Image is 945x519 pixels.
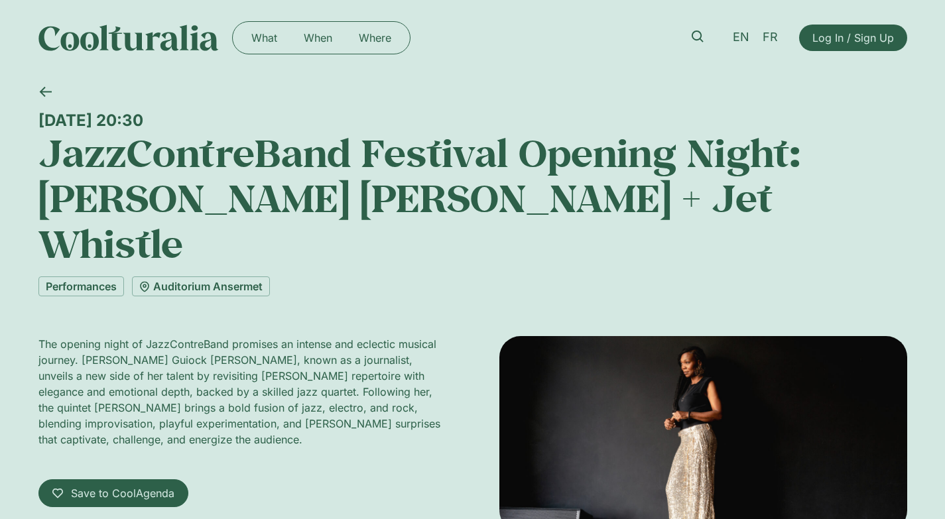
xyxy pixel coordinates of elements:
p: The opening night of JazzContreBand promises an intense and eclectic musical journey. [PERSON_NAM... [38,336,446,447]
a: Log In / Sign Up [799,25,907,51]
a: EN [726,28,756,47]
a: What [238,27,290,48]
a: FR [756,28,785,47]
span: Save to CoolAgenda [71,485,174,501]
a: When [290,27,346,48]
span: FR [763,30,778,44]
nav: Menu [238,27,405,48]
span: EN [733,30,749,44]
a: Performances [38,276,124,296]
span: Log In / Sign Up [812,30,894,46]
div: [DATE] 20:30 [38,111,907,130]
a: Save to CoolAgenda [38,479,188,507]
a: Where [346,27,405,48]
h1: JazzContreBand Festival Opening Night: [PERSON_NAME] [PERSON_NAME] + Jet Whistle [38,130,907,266]
a: Auditorium Ansermet [132,276,270,296]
